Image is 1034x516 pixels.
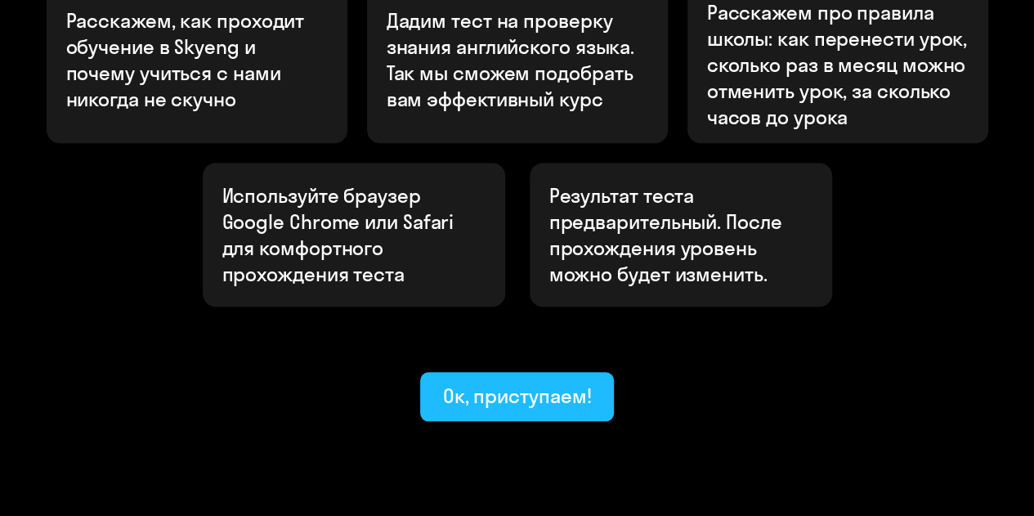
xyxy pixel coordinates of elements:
p: Расскажем, как проходит обучение в Skyeng и почему учиться с нами никогда не скучно [66,7,329,112]
div: Ок, приступаем! [443,383,592,409]
p: Используйте браузер Google Chrome или Safari для комфортного прохождения теста [222,182,486,287]
p: Дадим тест на проверку знания английского языка. Так мы сможем подобрать вам эффективный курс [387,7,650,112]
p: Результат теста предварительный. После прохождения уровень можно будет изменить. [549,182,812,287]
button: Ок, приступаем! [420,372,615,421]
